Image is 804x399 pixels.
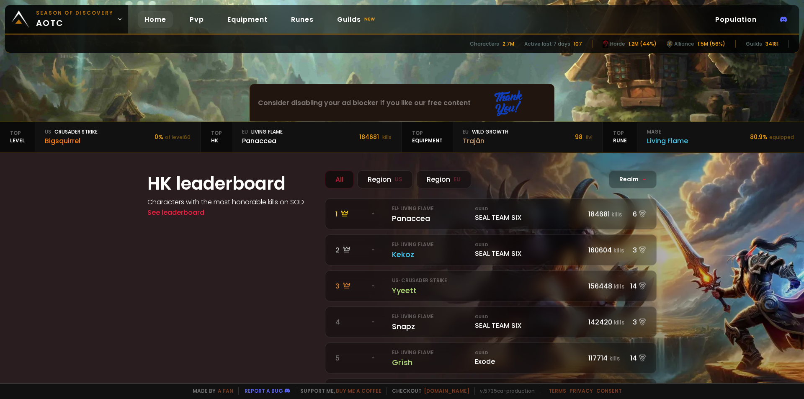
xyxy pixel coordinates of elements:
[667,40,694,48] div: Alliance
[325,342,657,373] a: 5 -eu· Living FlameGrìsh GuildExode117714kills14
[392,277,447,284] small: us · Crusader Strike
[611,211,622,219] small: kills
[245,387,283,394] a: Report a bug
[394,175,402,184] small: US
[183,11,211,28] a: Pvp
[201,122,232,152] div: HK
[765,40,778,48] div: 34181
[218,387,233,394] a: a fan
[221,11,274,28] a: Equipment
[613,247,624,255] small: kills
[647,128,661,136] span: mage
[624,353,646,363] div: 14
[147,208,204,217] a: See leaderboard
[371,318,374,326] span: -
[746,40,762,48] div: Guilds
[392,321,470,332] div: Snapz
[242,136,283,146] div: Panaccea
[709,11,763,28] a: Population
[475,206,583,223] div: SEAL TEAM SIX
[588,281,612,291] span: 156448
[325,270,657,301] a: 3 -us· Crusader StrikeYyeett 156448kills14
[357,170,413,188] div: Region
[165,134,191,141] small: of level 60
[463,128,508,136] div: Wild Growth
[609,170,657,188] div: Realm
[359,133,392,142] div: 184681
[147,197,315,207] h4: Characters with the most honorable kills on SOD
[614,283,624,291] small: kills
[325,198,657,229] a: 1 -eu· Living FlamePanaccea GuildSEAL TEAM SIX184681kills6
[382,134,392,141] small: kills
[416,170,471,188] div: Region
[475,242,583,259] div: SEAL TEAM SIX
[371,282,374,290] span: -
[138,11,173,28] a: Home
[574,40,582,48] div: 107
[371,210,374,218] span: -
[603,40,608,48] img: horde
[588,209,610,219] span: 184681
[475,350,583,367] div: Exode
[474,387,535,395] span: v. 5735ca - production
[147,170,315,197] h1: HK leaderboard
[336,387,381,394] a: Buy me a coffee
[470,40,499,48] div: Characters
[769,134,794,141] small: equipped
[424,387,469,394] a: [DOMAIN_NAME]
[412,129,443,137] span: Top
[392,313,433,320] small: eu · Living Flame
[201,122,402,152] a: TopHKeuLiving FlamePanaccea184681 kills
[387,387,469,395] span: Checkout
[363,14,377,24] small: new
[588,353,608,363] span: 117714
[250,84,554,121] div: Consider disabling your ad blocker if you like our free content
[463,136,508,146] div: Trajân
[402,122,453,152] div: equipment
[188,387,233,395] span: Made by
[335,245,366,255] div: 2
[45,128,98,136] div: Crusader Strike
[603,122,637,152] div: Rune
[624,281,646,291] div: 14
[475,242,583,248] small: Guild
[586,134,593,141] small: ilvl
[549,387,566,394] a: Terms
[155,133,191,142] div: 0 %
[45,128,51,136] span: us
[750,133,794,142] div: 80.9 %
[392,349,433,356] small: eu · Living Flame
[614,319,624,327] small: kills
[36,9,113,29] span: aotc
[624,245,646,255] div: 3
[647,136,688,146] div: Living Flame
[330,11,384,28] a: Guildsnew
[371,246,374,254] span: -
[392,205,433,212] small: eu · Living Flame
[613,129,627,137] span: Top
[335,353,366,363] div: 5
[603,40,625,48] div: Horde
[575,133,593,142] div: 98
[524,40,570,48] div: Active last 7 days
[371,354,374,362] span: -
[588,317,612,327] span: 142420
[454,175,461,184] small: EU
[624,317,646,327] div: 3
[10,129,25,137] span: Top
[335,281,366,291] div: 3
[36,9,113,17] small: Season of Discovery
[325,234,657,265] a: 2 -eu· Living FlameKekoz GuildSEAL TEAM SIX160604kills3
[502,40,514,48] div: 2.7M
[643,175,646,184] span: -
[629,40,657,48] div: 1.2M (44%)
[392,213,470,224] div: Panaccea
[335,209,366,219] div: 1
[242,128,248,136] span: eu
[667,40,673,48] img: horde
[295,387,381,395] span: Support me,
[475,350,583,356] small: Guild
[603,122,804,152] a: TopRunemageLiving Flame80.9%equipped
[588,245,612,255] span: 160604
[392,241,433,248] small: eu · Living Flame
